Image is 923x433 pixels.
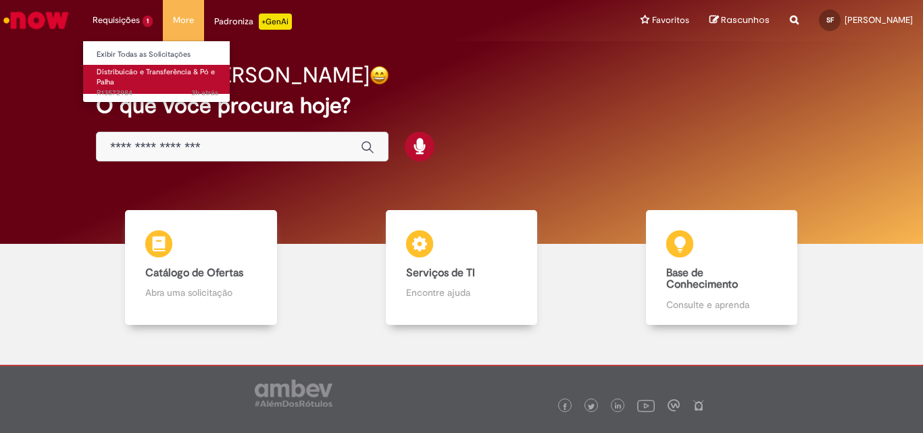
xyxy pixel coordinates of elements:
[173,14,194,27] span: More
[93,14,140,27] span: Requisições
[145,286,256,299] p: Abra uma solicitação
[826,16,834,24] span: SF
[191,88,218,98] time: 27/09/2025 12:32:12
[668,399,680,411] img: logo_footer_workplace.png
[588,403,595,410] img: logo_footer_twitter.png
[615,403,622,411] img: logo_footer_linkedin.png
[652,14,689,27] span: Favoritos
[259,14,292,30] p: +GenAi
[406,266,475,280] b: Serviços de TI
[1,7,71,34] img: ServiceNow
[666,266,738,292] b: Base de Conhecimento
[214,14,292,30] div: Padroniza
[97,88,218,99] span: R13572984
[96,63,370,87] h2: Boa tarde, [PERSON_NAME]
[637,397,655,414] img: logo_footer_youtube.png
[143,16,153,27] span: 1
[562,403,568,410] img: logo_footer_facebook.png
[83,47,232,62] a: Exibir Todas as Solicitações
[145,266,243,280] b: Catálogo de Ofertas
[666,298,777,311] p: Consulte e aprenda
[83,65,232,94] a: Aberto R13572984 : Distribuicão e Transferência & Pó e Palha
[592,210,852,325] a: Base de Conhecimento Consulte e aprenda
[709,14,770,27] a: Rascunhos
[82,41,230,103] ul: Requisições
[255,380,332,407] img: logo_footer_ambev_rotulo_gray.png
[693,399,705,411] img: logo_footer_naosei.png
[97,67,215,88] span: Distribuicão e Transferência & Pó e Palha
[331,210,591,325] a: Serviços de TI Encontre ajuda
[71,210,331,325] a: Catálogo de Ofertas Abra uma solicitação
[845,14,913,26] span: [PERSON_NAME]
[96,94,827,118] h2: O que você procura hoje?
[406,286,517,299] p: Encontre ajuda
[191,88,218,98] span: 3h atrás
[370,66,389,85] img: happy-face.png
[721,14,770,26] span: Rascunhos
